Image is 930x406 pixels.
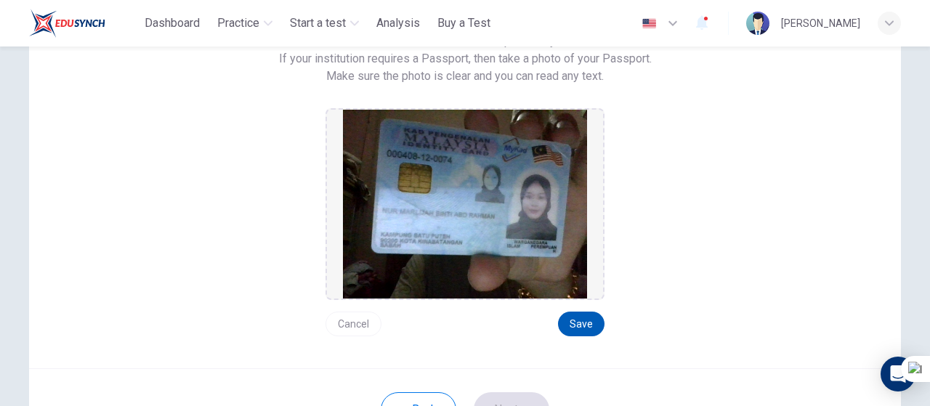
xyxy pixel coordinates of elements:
span: Dashboard [145,15,200,32]
span: Make sure the photo is clear and you can read any text. [326,68,604,85]
img: ELTC logo [29,9,105,38]
button: Start a test [284,10,365,36]
button: Practice [211,10,278,36]
span: Analysis [376,15,420,32]
button: Save [558,312,604,336]
div: [PERSON_NAME] [781,15,860,32]
div: Open Intercom Messenger [881,357,915,391]
span: Buy a Test [437,15,490,32]
img: en [640,18,658,29]
span: Start a test [290,15,346,32]
a: ELTC logo [29,9,139,38]
button: Analysis [371,10,426,36]
span: Click the button below to take a photo of your ID. If your institution requires a Passport, then ... [279,33,652,68]
button: Dashboard [139,10,206,36]
img: preview screemshot [343,110,587,299]
span: Practice [217,15,259,32]
button: Buy a Test [432,10,496,36]
img: Profile picture [746,12,769,35]
button: Cancel [325,312,381,336]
